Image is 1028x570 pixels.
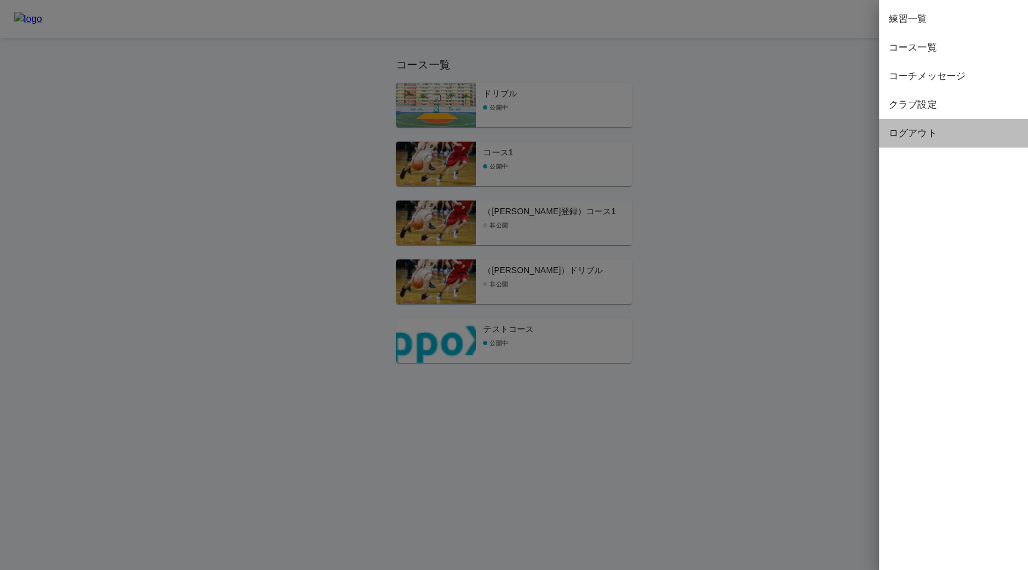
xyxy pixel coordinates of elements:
[879,119,1028,148] div: ログアウト
[879,90,1028,119] div: クラブ設定
[879,62,1028,90] div: コーチメッセージ
[889,126,1018,140] span: ログアウト
[889,12,1018,26] span: 練習一覧
[889,40,1018,55] span: コース一覧
[879,33,1028,62] div: コース一覧
[889,69,1018,83] span: コーチメッセージ
[879,5,1028,33] div: 練習一覧
[889,98,1018,112] span: クラブ設定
